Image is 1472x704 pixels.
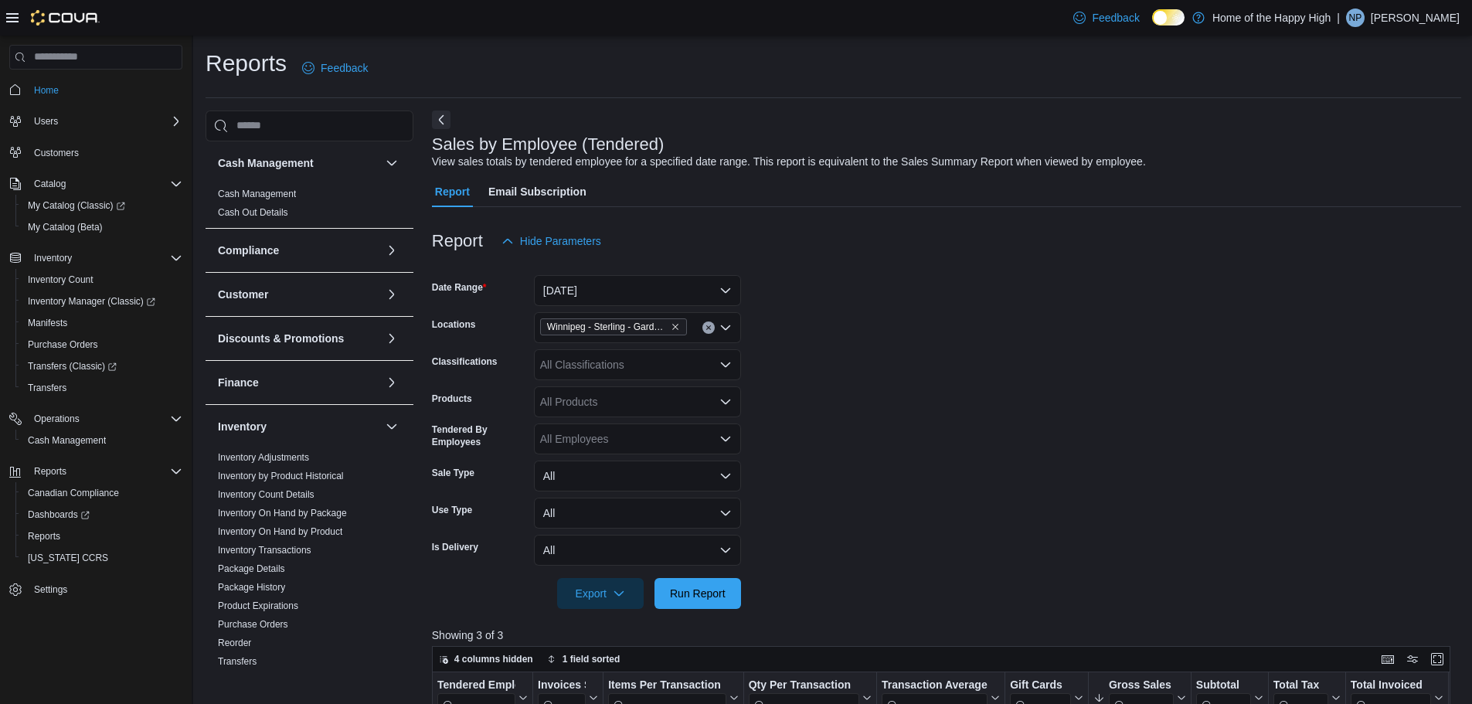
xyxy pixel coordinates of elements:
[382,373,401,392] button: Finance
[15,377,189,399] button: Transfers
[15,291,189,312] a: Inventory Manager (Classic)
[654,578,741,609] button: Run Report
[28,580,73,599] a: Settings
[1346,9,1365,27] div: Nikki Patel
[534,535,741,566] button: All
[719,359,732,371] button: Open list of options
[22,196,182,215] span: My Catalog (Classic)
[3,247,189,269] button: Inventory
[15,216,189,238] button: My Catalog (Beta)
[321,60,368,76] span: Feedback
[28,144,85,162] a: Customers
[28,221,103,233] span: My Catalog (Beta)
[218,207,288,218] a: Cash Out Details
[28,462,182,481] span: Reports
[437,678,515,692] div: Tendered Employee
[3,173,189,195] button: Catalog
[218,525,342,538] span: Inventory On Hand by Product
[432,504,472,516] label: Use Type
[218,243,379,258] button: Compliance
[22,431,182,450] span: Cash Management
[1403,650,1422,668] button: Display options
[218,507,347,519] span: Inventory On Hand by Package
[15,504,189,525] a: Dashboards
[432,393,472,405] label: Products
[15,355,189,377] a: Transfers (Classic)
[218,600,298,612] span: Product Expirations
[22,379,182,397] span: Transfers
[218,419,379,434] button: Inventory
[218,206,288,219] span: Cash Out Details
[382,241,401,260] button: Compliance
[563,653,620,665] span: 1 field sorted
[28,199,125,212] span: My Catalog (Classic)
[218,489,314,500] a: Inventory Count Details
[218,470,344,482] span: Inventory by Product Historical
[34,252,72,264] span: Inventory
[34,465,66,478] span: Reports
[28,552,108,564] span: [US_STATE] CCRS
[1351,678,1431,692] div: Total Invoiced
[218,189,296,199] a: Cash Management
[671,322,680,332] button: Remove Winnipeg - Sterling - Garden Variety from selection in this group
[22,292,182,311] span: Inventory Manager (Classic)
[218,655,257,668] span: Transfers
[22,335,182,354] span: Purchase Orders
[218,508,347,519] a: Inventory On Hand by Package
[22,335,104,354] a: Purchase Orders
[22,218,109,236] a: My Catalog (Beta)
[534,461,741,491] button: All
[432,111,450,129] button: Next
[22,218,182,236] span: My Catalog (Beta)
[719,396,732,408] button: Open list of options
[218,287,268,302] h3: Customer
[435,176,470,207] span: Report
[1109,678,1174,692] div: Gross Sales
[3,461,189,482] button: Reports
[218,618,288,631] span: Purchase Orders
[34,413,80,425] span: Operations
[34,178,66,190] span: Catalog
[22,527,182,546] span: Reports
[28,360,117,372] span: Transfers (Classic)
[538,678,586,692] div: Invoices Sold
[557,578,644,609] button: Export
[218,638,251,648] a: Reorder
[22,314,73,332] a: Manifests
[1371,9,1460,27] p: [PERSON_NAME]
[22,379,73,397] a: Transfers
[749,678,859,692] div: Qty Per Transaction
[28,462,73,481] button: Reports
[608,678,726,692] div: Items Per Transaction
[218,563,285,575] span: Package Details
[22,505,96,524] a: Dashboards
[432,135,665,154] h3: Sales by Employee (Tendered)
[520,233,601,249] span: Hide Parameters
[1379,650,1397,668] button: Keyboard shortcuts
[1092,10,1139,26] span: Feedback
[28,508,90,521] span: Dashboards
[22,527,66,546] a: Reports
[22,549,114,567] a: [US_STATE] CCRS
[432,281,487,294] label: Date Range
[34,583,67,596] span: Settings
[218,637,251,649] span: Reorder
[28,112,64,131] button: Users
[534,498,741,529] button: All
[218,600,298,611] a: Product Expirations
[382,285,401,304] button: Customer
[218,581,285,593] span: Package History
[28,175,72,193] button: Catalog
[702,321,715,334] button: Clear input
[28,487,119,499] span: Canadian Compliance
[22,357,123,376] a: Transfers (Classic)
[218,452,309,463] a: Inventory Adjustments
[28,434,106,447] span: Cash Management
[28,80,182,100] span: Home
[382,417,401,436] button: Inventory
[218,656,257,667] a: Transfers
[218,375,379,390] button: Finance
[3,141,189,164] button: Customers
[432,467,474,479] label: Sale Type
